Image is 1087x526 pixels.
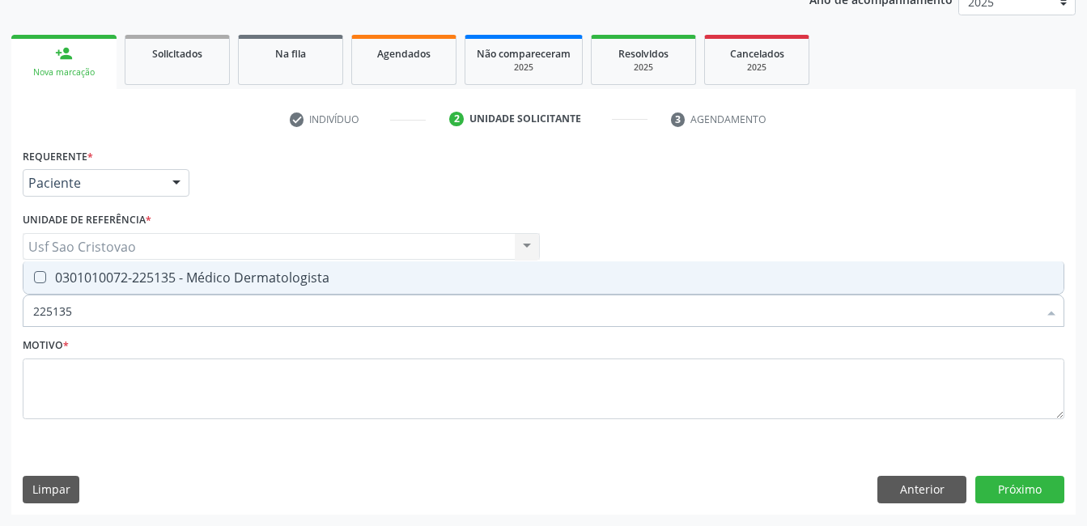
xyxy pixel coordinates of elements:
[469,112,581,126] div: Unidade solicitante
[477,47,571,61] span: Não compareceram
[33,271,1054,284] div: 0301010072-225135 - Médico Dermatologista
[275,47,306,61] span: Na fila
[152,47,202,61] span: Solicitados
[33,295,1038,327] input: Buscar por procedimentos
[603,62,684,74] div: 2025
[877,476,966,503] button: Anterior
[716,62,797,74] div: 2025
[28,175,156,191] span: Paciente
[23,144,93,169] label: Requerente
[477,62,571,74] div: 2025
[975,476,1064,503] button: Próximo
[23,333,69,358] label: Motivo
[55,45,73,62] div: person_add
[23,208,151,233] label: Unidade de referência
[618,47,669,61] span: Resolvidos
[730,47,784,61] span: Cancelados
[449,112,464,126] div: 2
[377,47,431,61] span: Agendados
[23,66,105,78] div: Nova marcação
